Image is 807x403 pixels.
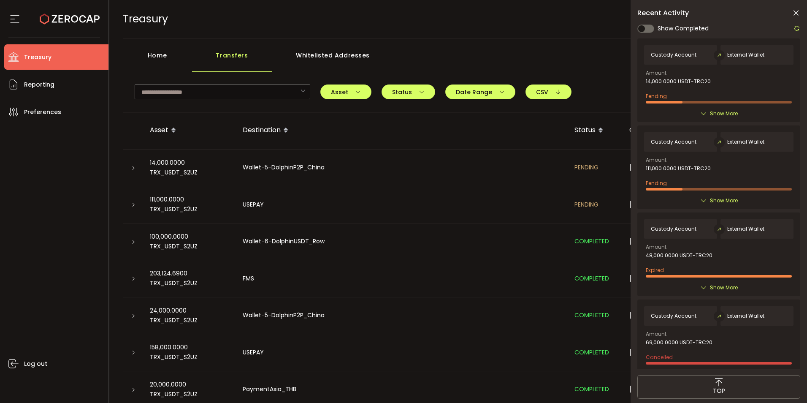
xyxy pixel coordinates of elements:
[651,52,696,58] span: Custody Account
[623,384,707,394] div: [DATE] 07:47:08
[574,311,609,319] span: COMPLETED
[727,226,764,232] span: External Wallet
[574,200,598,209] span: PENDING
[24,106,61,118] span: Preferences
[646,93,667,100] span: Pending
[646,340,712,346] span: 69,000.0000 USDT-TRC20
[658,24,709,33] span: Show Completed
[646,180,667,187] span: Pending
[331,89,361,95] span: Asset
[710,196,738,205] span: Show More
[623,348,707,357] div: [DATE] 07:49:42
[574,163,598,172] span: PENDING
[623,163,707,172] div: [DATE] 07:12:27
[646,166,711,172] span: 111,000.0000 USDT-TRC20
[574,385,609,393] span: COMPLETED
[382,84,435,99] button: Status
[646,71,666,76] span: Amount
[236,200,568,210] div: USEPAY
[651,313,696,319] span: Custody Account
[646,158,666,163] span: Amount
[143,343,236,362] div: 158,000.0000 TRX_USDT_S2UZ
[143,195,236,214] div: 111,000.0000 TRX_USDT_S2UZ
[574,348,609,357] span: COMPLETED
[143,158,236,177] div: 14,000.0000 TRX_USDT_S2UZ
[123,11,168,26] span: Treasury
[765,362,807,403] iframe: Chat Widget
[320,84,371,99] button: Asset
[236,274,568,283] div: FMS
[143,123,236,138] div: Asset
[143,306,236,325] div: 24,000.0000 TRX_USDT_S2UZ
[574,274,609,283] span: COMPLETED
[623,237,707,246] div: [DATE] 05:07:12
[574,237,609,245] span: COMPLETED
[623,310,707,320] div: [DATE] 07:50:58
[710,109,738,118] span: Show More
[272,47,394,72] div: Whitelisted Addresses
[123,47,192,72] div: Home
[727,139,764,145] span: External Wallet
[637,10,689,16] span: Recent Activity
[525,84,571,99] button: CSV
[143,380,236,399] div: 20,000.0000 TRX_USDT_S2UZ
[236,163,568,172] div: Wallet-5-DolphinP2P_China
[568,123,623,138] div: Status
[710,283,738,292] span: Show More
[536,89,561,95] span: CSV
[143,269,236,288] div: 203,124.6900 TRX_USDT_S2UZ
[651,226,696,232] span: Custody Account
[143,232,236,251] div: 100,000.0000 TRX_USDT_S2UZ
[236,123,568,138] div: Destination
[646,332,666,337] span: Amount
[236,348,568,357] div: USEPAY
[192,47,272,72] div: Transfers
[24,79,54,91] span: Reporting
[456,89,505,95] span: Date Range
[727,313,764,319] span: External Wallet
[646,245,666,250] span: Amount
[392,89,425,95] span: Status
[646,79,711,84] span: 14,000.0000 USDT-TRC20
[445,84,515,99] button: Date Range
[646,267,664,274] span: Expired
[24,358,47,370] span: Log out
[623,274,707,283] div: [DATE] 07:52:08
[713,387,725,395] span: TOP
[236,384,568,394] div: PaymentAsia_THB
[646,253,712,259] span: 48,000.0000 USDT-TRC20
[623,200,707,210] div: [DATE] 07:10:36
[646,354,673,361] span: Cancelled
[623,123,707,138] div: Created at
[651,139,696,145] span: Custody Account
[727,52,764,58] span: External Wallet
[24,51,51,63] span: Treasury
[236,237,568,246] div: Wallet-6-DolphinUSDT_Row
[236,310,568,320] div: Wallet-5-DolphinP2P_China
